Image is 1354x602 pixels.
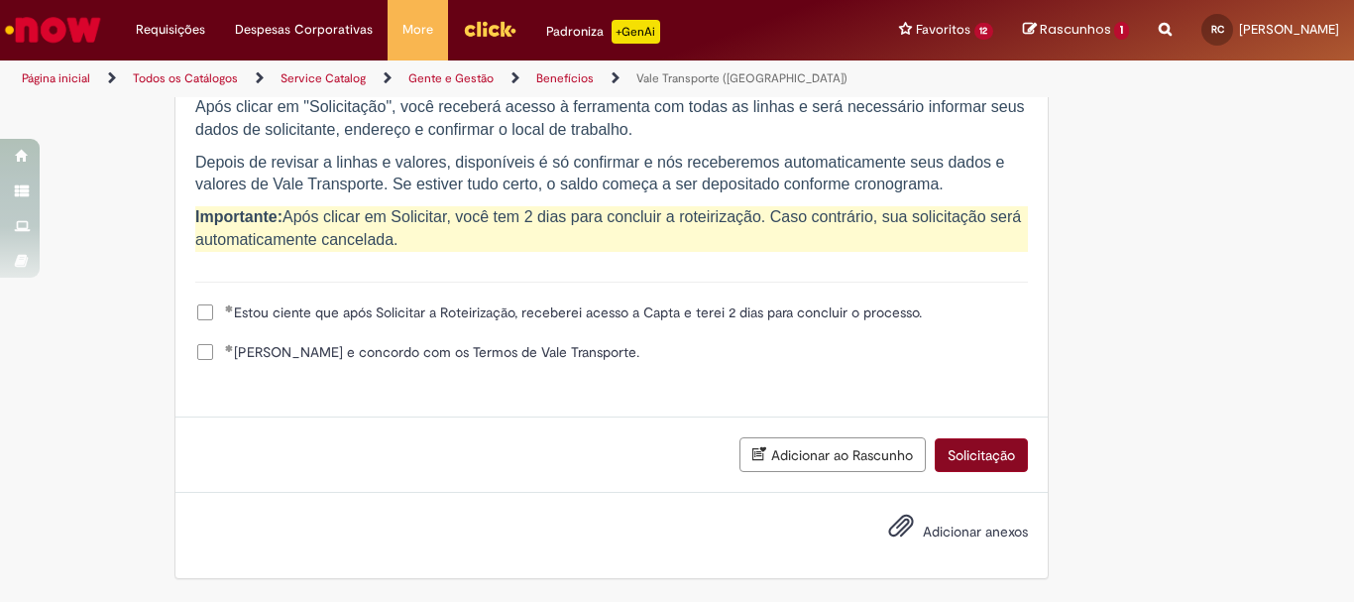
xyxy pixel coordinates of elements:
[636,70,847,86] a: Vale Transporte ([GEOGRAPHIC_DATA])
[195,208,282,225] strong: Importante:
[923,523,1028,541] span: Adicionar anexos
[235,20,373,40] span: Despesas Corporativas
[1040,20,1111,39] span: Rascunhos
[883,508,919,553] button: Adicionar anexos
[408,70,494,86] a: Gente e Gestão
[2,10,104,50] img: ServiceNow
[546,20,660,44] div: Padroniza
[463,14,516,44] img: click_logo_yellow_360x200.png
[195,154,1004,193] span: Depois de revisar a linhas e valores, disponíveis é só confirmar e nós receberemos automaticament...
[281,70,366,86] a: Service Catalog
[225,342,639,362] span: [PERSON_NAME] e concordo com os Termos de Vale Transporte.
[612,20,660,44] p: +GenAi
[1023,21,1129,40] a: Rascunhos
[1114,22,1129,40] span: 1
[536,70,594,86] a: Benefícios
[225,304,234,312] span: Obrigatório Preenchido
[1211,23,1224,36] span: RC
[402,20,433,40] span: More
[225,344,234,352] span: Obrigatório Preenchido
[974,23,994,40] span: 12
[225,302,922,322] span: Estou ciente que após Solicitar a Roteirização, receberei acesso a Capta e terei 2 dias para conc...
[22,70,90,86] a: Página inicial
[935,438,1028,472] button: Solicitação
[15,60,888,97] ul: Trilhas de página
[133,70,238,86] a: Todos os Catálogos
[195,75,1025,138] span: Após clicar em "Solicitação", você receberá acesso à ferramenta com todas as linhas e será necess...
[195,208,1021,248] span: Após clicar em Solicitar, você tem 2 dias para concluir a roteirização. Caso contrário, sua solic...
[1239,21,1339,38] span: [PERSON_NAME]
[916,20,970,40] span: Favoritos
[136,20,205,40] span: Requisições
[739,437,926,472] button: Adicionar ao Rascunho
